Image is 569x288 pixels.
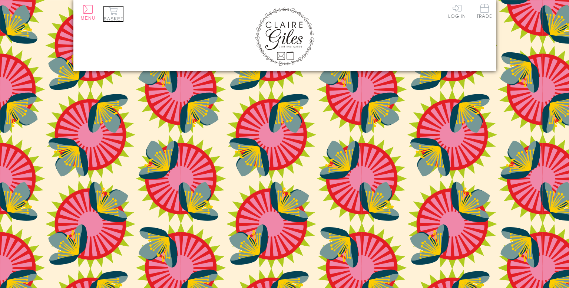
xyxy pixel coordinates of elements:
img: Claire Giles Greetings Cards [255,7,314,66]
button: Basket [103,6,123,22]
a: Log In [448,4,466,18]
span: Menu [81,16,96,21]
span: Trade [477,4,492,18]
button: Menu [81,5,96,21]
a: Trade [477,4,492,20]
